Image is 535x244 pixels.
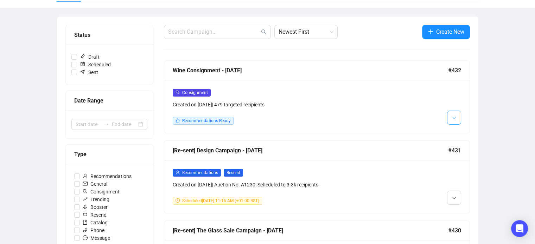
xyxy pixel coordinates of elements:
[80,219,110,226] span: Catalog
[173,66,448,75] div: Wine Consignment - [DATE]
[83,189,88,194] span: search
[80,211,109,219] span: Resend
[112,120,137,128] input: End date
[176,170,180,174] span: user
[173,226,448,235] div: [Re-sent] The Glass Sale Campaign - [DATE]
[80,196,112,203] span: Trending
[76,120,101,128] input: Start date
[80,188,122,196] span: Consignment
[83,220,88,225] span: book
[74,31,145,39] div: Status
[173,101,388,108] div: Created on [DATE] | 479 targeted recipients
[83,197,88,202] span: rise
[448,146,461,155] span: #431
[448,66,461,75] span: #432
[77,68,101,76] span: Sent
[422,25,470,39] button: Create New
[452,196,456,200] span: down
[428,29,433,34] span: plus
[452,116,456,120] span: down
[83,181,88,186] span: mail
[182,170,218,175] span: Recommendations
[176,90,180,94] span: search
[80,180,110,188] span: General
[173,181,388,189] div: Created on [DATE] | Auction No. A1230 | Scheduled to 3.3k recipients
[436,27,464,36] span: Create New
[83,204,88,209] span: rocket
[74,150,145,159] div: Type
[80,226,107,234] span: Phone
[77,53,102,61] span: Draft
[168,28,260,36] input: Search Campaign...
[224,169,243,177] span: Resend
[448,226,461,235] span: #430
[176,118,180,123] span: like
[80,172,134,180] span: Recommendations
[83,212,88,217] span: retweet
[83,227,88,232] span: phone
[103,121,109,127] span: to
[182,90,208,95] span: Consignment
[80,203,110,211] span: Booster
[80,234,113,242] span: Message
[164,60,470,133] a: Wine Consignment - [DATE]#432searchConsignmentCreated on [DATE]| 479 targeted recipientslikeRecom...
[83,173,88,178] span: user
[511,220,528,237] div: Open Intercom Messenger
[279,25,333,39] span: Newest First
[182,118,231,123] span: Recommendations Ready
[176,198,180,203] span: clock-circle
[182,198,259,203] span: Scheduled [DATE] 11:16 AM (+01:00 BST)
[74,96,145,105] div: Date Range
[164,140,470,213] a: [Re-sent] Design Campaign - [DATE]#431userRecommendationsResendCreated on [DATE]| Auction No. A12...
[77,61,114,68] span: Scheduled
[261,29,267,35] span: search
[103,121,109,127] span: swap-right
[83,235,88,240] span: message
[173,146,448,155] div: [Re-sent] Design Campaign - [DATE]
